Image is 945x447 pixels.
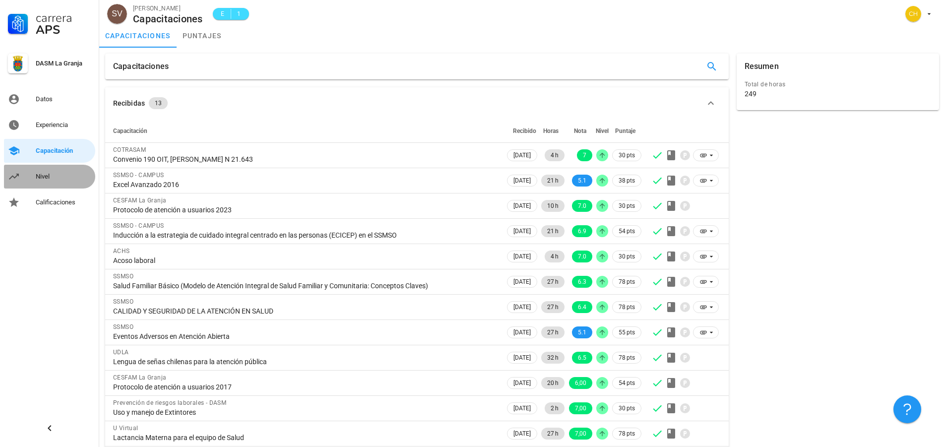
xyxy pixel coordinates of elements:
[113,222,164,229] span: SSMSO - CAMPUS
[113,146,146,153] span: COTRASAM
[547,326,559,338] span: 27 h
[574,128,586,134] span: Nota
[513,150,531,161] span: [DATE]
[105,87,729,119] button: Recibidas 13
[36,121,91,129] div: Experiencia
[513,226,531,237] span: [DATE]
[547,276,559,288] span: 27 h
[36,147,91,155] div: Capacitación
[133,3,203,13] div: [PERSON_NAME]
[4,165,95,189] a: Nivel
[619,176,635,186] span: 38 pts
[113,231,497,240] div: Inducción a la estrategia de cuidado integral centrado en las personas (ECICEP) en el SSMSO
[113,54,169,79] div: Capacitaciones
[113,408,497,417] div: Uso y manejo de Extintores
[4,191,95,214] a: Calificaciones
[113,98,145,109] div: Recibidas
[219,9,227,19] span: E
[596,128,609,134] span: Nivel
[113,205,497,214] div: Protocolo de atención a usuarios 2023
[113,357,497,366] div: Lengua de señas chilenas para la atención pública
[539,119,567,143] th: Horas
[578,251,586,262] span: 7.0
[113,273,133,280] span: SSMSO
[235,9,243,19] span: 1
[551,251,559,262] span: 4 h
[619,226,635,236] span: 54 pts
[619,201,635,211] span: 30 pts
[745,54,779,79] div: Resumen
[619,277,635,287] span: 78 pts
[619,327,635,337] span: 55 pts
[113,256,497,265] div: Acoso laboral
[745,89,756,98] div: 249
[578,175,586,187] span: 5.1
[547,225,559,237] span: 21 h
[113,425,138,432] span: U Virtual
[583,149,586,161] span: 7
[36,60,91,67] div: DASM La Granja
[543,128,559,134] span: Horas
[745,79,931,89] div: Total de horas
[513,327,531,338] span: [DATE]
[619,378,635,388] span: 54 pts
[575,377,586,389] span: 6,00
[610,119,643,143] th: Puntaje
[578,326,586,338] span: 5.1
[551,402,559,414] span: 2 h
[578,352,586,364] span: 6.5
[113,383,497,391] div: Protocolo de atención a usuarios 2017
[619,403,635,413] span: 30 pts
[4,87,95,111] a: Datos
[619,353,635,363] span: 78 pts
[4,139,95,163] a: Capacitación
[113,399,226,406] span: Prevención de riesgos laborales - DASM
[619,252,635,261] span: 30 pts
[36,12,91,24] div: Carrera
[619,150,635,160] span: 30 pts
[113,433,497,442] div: Lactancia Materna para el equipo de Salud
[547,377,559,389] span: 20 h
[36,95,91,103] div: Datos
[177,24,228,48] a: puntajes
[505,119,539,143] th: Recibido
[113,298,133,305] span: SSMSO
[905,6,921,22] div: avatar
[113,349,129,356] span: UDLA
[113,332,497,341] div: Eventos Adversos en Atención Abierta
[513,403,531,414] span: [DATE]
[113,128,147,134] span: Capacitación
[513,200,531,211] span: [DATE]
[113,180,497,189] div: Excel Avanzado 2016
[567,119,594,143] th: Nota
[619,302,635,312] span: 78 pts
[547,301,559,313] span: 27 h
[547,352,559,364] span: 32 h
[578,200,586,212] span: 7.0
[113,281,497,290] div: Salud Familiar Básico (Modelo de Atención Integral de Salud Familiar y Comunitaria: Conceptos Cla...
[155,97,162,109] span: 13
[513,276,531,287] span: [DATE]
[513,428,531,439] span: [DATE]
[113,374,166,381] span: CESFAM La Granja
[578,225,586,237] span: 6.9
[4,113,95,137] a: Experiencia
[578,301,586,313] span: 6.4
[594,119,610,143] th: Nivel
[513,302,531,313] span: [DATE]
[36,198,91,206] div: Calificaciones
[615,128,635,134] span: Puntaje
[105,119,505,143] th: Capacitación
[513,352,531,363] span: [DATE]
[113,155,497,164] div: Convenio 190 OIT, [PERSON_NAME] N 21.643
[575,428,586,440] span: 7,00
[113,197,166,204] span: CESFAM La Granja
[113,323,133,330] span: SSMSO
[551,149,559,161] span: 4 h
[575,402,586,414] span: 7,00
[513,378,531,388] span: [DATE]
[112,4,122,24] span: SV
[113,307,497,316] div: CALIDAD Y SEGURIDAD DE LA ATENCIÓN EN SALUD
[547,175,559,187] span: 21 h
[107,4,127,24] div: avatar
